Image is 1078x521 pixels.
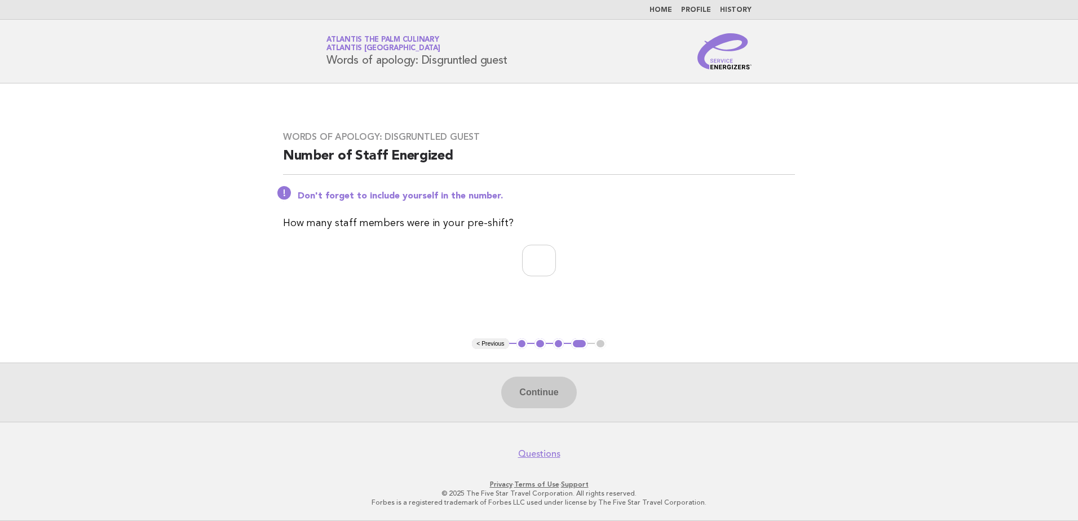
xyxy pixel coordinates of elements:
a: Terms of Use [514,480,559,488]
a: Questions [518,448,560,460]
a: Home [650,7,672,14]
p: · · [194,480,884,489]
p: Forbes is a registered trademark of Forbes LLC used under license by The Five Star Travel Corpora... [194,498,884,507]
button: 2 [534,338,546,350]
img: Service Energizers [697,33,752,69]
h1: Words of apology: Disgruntled guest [326,37,507,66]
button: 1 [516,338,528,350]
a: History [720,7,752,14]
button: 3 [553,338,564,350]
a: Support [561,480,589,488]
a: Privacy [490,480,513,488]
p: © 2025 The Five Star Travel Corporation. All rights reserved. [194,489,884,498]
p: Don't forget to include yourself in the number. [298,191,795,202]
button: 4 [571,338,587,350]
p: How many staff members were in your pre-shift? [283,215,795,231]
a: Atlantis The Palm CulinaryAtlantis [GEOGRAPHIC_DATA] [326,36,440,52]
span: Atlantis [GEOGRAPHIC_DATA] [326,45,440,52]
h2: Number of Staff Energized [283,147,795,175]
a: Profile [681,7,711,14]
h3: Words of apology: Disgruntled guest [283,131,795,143]
button: < Previous [472,338,509,350]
